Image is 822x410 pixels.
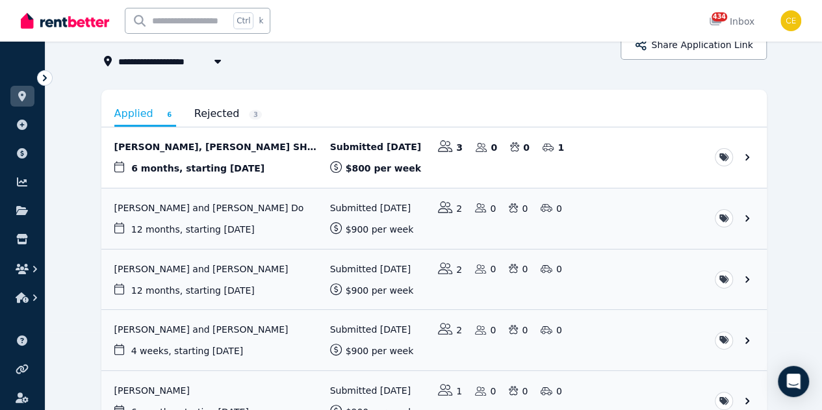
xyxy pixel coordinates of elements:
a: View application: Yixing Zhao and Nong Tengxiao [101,310,767,370]
a: View application: Mona Elisabeth Roth and Ingrid Berget [101,250,767,310]
a: Applied [114,103,176,127]
span: 434 [712,12,727,21]
span: 3 [249,110,262,120]
span: 6 [163,110,176,120]
a: View application: Gia Linh Luong and Quoc Khanh Do [101,188,767,249]
span: Ctrl [233,12,253,29]
a: View application: Suraj Kamble, OMKAR NANDKUMAR SHRVASTI, and Rushikesh Baburao Kamble [101,127,767,188]
button: Share Application Link [621,30,766,60]
span: k [259,16,263,26]
div: Inbox [709,15,754,28]
div: Open Intercom Messenger [778,366,809,397]
a: Rejected [194,103,263,125]
img: Caroline Evans [780,10,801,31]
img: RentBetter [21,11,109,31]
